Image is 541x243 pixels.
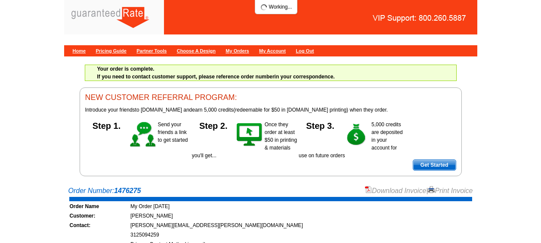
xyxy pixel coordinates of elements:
[85,93,456,103] h3: NEW CUSTOMER REFERRAL PROGRAM:
[365,186,372,193] img: small-pdf-icon.gif
[177,48,216,53] a: Choose A Design
[299,121,403,159] span: 5,000 credits are deposited in your account for use on future orders
[260,4,267,11] img: loading...
[68,186,473,196] div: Order Number:
[85,106,456,114] p: to [DOMAIN_NAME] and (redeemable for $50 in [DOMAIN_NAME] printing) when they order.
[428,186,435,193] img: small-print-icon.gif
[73,48,86,53] a: Home
[130,231,472,239] td: 3125094259
[365,187,426,194] a: Download Invoice
[365,186,473,196] div: |
[299,121,342,129] h5: Step 3.
[130,221,472,230] td: [PERSON_NAME][EMAIL_ADDRESS][PERSON_NAME][DOMAIN_NAME]
[420,216,541,243] iframe: LiveChat chat widget
[96,48,127,53] a: Pricing Guide
[296,48,314,53] a: Log Out
[85,107,135,113] span: Introduce your friends
[130,202,472,211] td: My Order [DATE]
[85,121,128,129] h5: Step 1.
[69,202,129,211] td: Order Name
[413,160,456,170] span: Get Started
[69,221,129,230] td: Contact:
[158,121,188,143] span: Send your friends a link to get started
[342,121,371,149] img: step-3.gif
[97,66,155,72] strong: Your order is complete.
[428,187,473,194] a: Print Invoice
[192,121,235,129] h5: Step 2.
[413,159,456,171] a: Get Started
[69,212,129,220] td: Customer:
[136,48,167,53] a: Partner Tools
[226,48,249,53] a: My Orders
[192,121,297,159] span: Once they order at least $50 in printing & materials you'll get...
[192,107,233,113] span: earn 5,000 credits
[128,121,158,149] img: step-1.gif
[259,48,286,53] a: My Account
[130,212,472,220] td: [PERSON_NAME]
[97,66,335,80] span: If you need to contact customer support, please reference order number in your correspondence.
[235,121,265,149] img: step-2.gif
[114,187,141,194] strong: 1476275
